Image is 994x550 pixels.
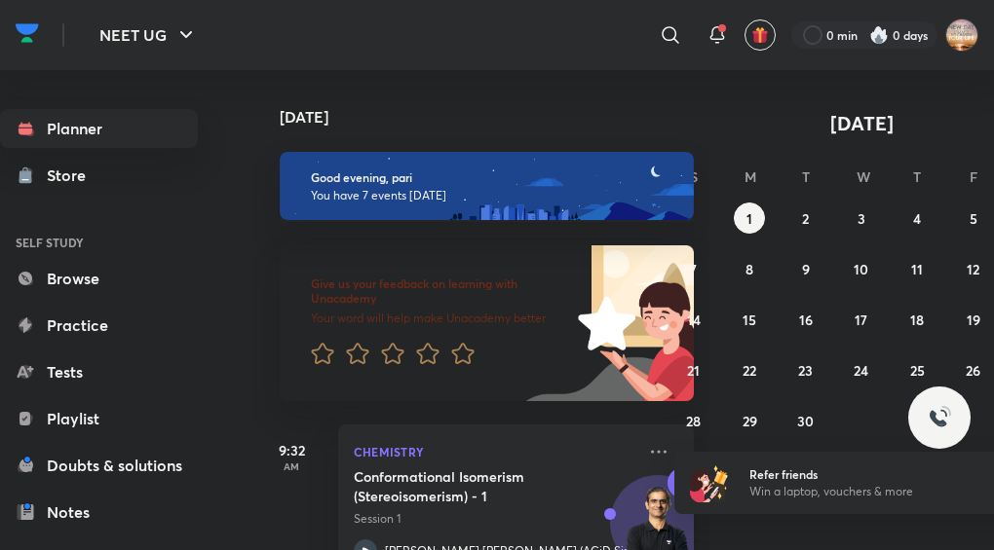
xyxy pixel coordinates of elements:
button: NEET UG [88,16,210,55]
abbr: September 22, 2025 [743,361,756,380]
img: Company Logo [16,18,39,48]
p: Chemistry [354,440,635,463]
p: Win a laptop, vouchers & more [749,483,989,500]
button: September 30, 2025 [790,405,822,436]
button: September 26, 2025 [958,354,989,385]
abbr: September 21, 2025 [687,361,700,380]
img: avatar [751,26,769,44]
abbr: September 19, 2025 [967,311,980,329]
abbr: September 3, 2025 [858,209,865,228]
h6: Good evening, pari [311,170,663,185]
abbr: September 9, 2025 [802,260,810,278]
abbr: September 28, 2025 [686,412,701,430]
button: September 5, 2025 [958,202,989,234]
abbr: September 2, 2025 [802,209,809,228]
abbr: September 4, 2025 [913,209,921,228]
button: September 25, 2025 [901,354,933,385]
abbr: Wednesday [857,167,870,186]
h6: Give us your feedback on learning with Unacademy [311,276,578,307]
button: September 2, 2025 [790,202,822,234]
img: pari Neekhra [945,18,978,52]
abbr: September 11, 2025 [911,260,923,278]
h6: Refer friends [749,465,989,483]
p: Your word will help make Unacademy better [311,311,578,326]
button: September 14, 2025 [678,304,709,335]
p: AM [252,460,330,472]
abbr: September 15, 2025 [743,311,756,329]
img: referral [690,463,729,502]
p: You have 7 events [DATE] [311,188,663,203]
button: September 28, 2025 [678,405,709,436]
abbr: September 25, 2025 [910,361,925,380]
button: September 29, 2025 [734,405,765,436]
button: September 21, 2025 [678,354,709,385]
abbr: September 5, 2025 [970,209,977,228]
abbr: September 17, 2025 [855,311,867,329]
button: September 11, 2025 [901,253,933,284]
button: September 16, 2025 [790,304,822,335]
span: [DATE] [830,110,894,136]
button: September 24, 2025 [846,354,877,385]
button: September 3, 2025 [846,202,877,234]
img: evening [280,152,694,220]
abbr: September 29, 2025 [743,412,757,430]
button: September 15, 2025 [734,304,765,335]
button: September 12, 2025 [958,253,989,284]
button: September 22, 2025 [734,354,765,385]
abbr: September 8, 2025 [745,260,753,278]
img: feedback_image [512,245,694,401]
abbr: Monday [745,167,756,186]
button: September 1, 2025 [734,202,765,234]
button: September 8, 2025 [734,253,765,284]
img: streak [869,25,889,45]
abbr: Tuesday [802,167,810,186]
abbr: September 1, 2025 [746,209,752,228]
button: September 10, 2025 [846,253,877,284]
button: September 18, 2025 [901,304,933,335]
a: Company Logo [16,18,39,53]
button: September 9, 2025 [790,253,822,284]
button: September 19, 2025 [958,304,989,335]
abbr: September 23, 2025 [798,361,813,380]
abbr: Friday [970,167,977,186]
abbr: September 7, 2025 [690,260,697,278]
abbr: September 24, 2025 [854,361,868,380]
abbr: September 30, 2025 [797,412,814,430]
img: ttu [928,406,951,429]
div: Store [47,164,97,187]
button: September 7, 2025 [678,253,709,284]
abbr: September 10, 2025 [854,260,868,278]
h4: [DATE] [280,109,713,125]
h5: Conformational Isomerism (Stereoisomerism) - 1 [354,467,596,506]
button: September 17, 2025 [846,304,877,335]
abbr: September 16, 2025 [799,311,813,329]
button: avatar [745,19,776,51]
button: September 23, 2025 [790,354,822,385]
abbr: Thursday [913,167,921,186]
abbr: September 14, 2025 [687,311,701,329]
abbr: September 18, 2025 [910,311,924,329]
p: Session 1 [354,510,635,528]
abbr: September 12, 2025 [967,260,979,278]
abbr: September 26, 2025 [966,361,980,380]
h5: 9:32 [252,440,330,460]
button: September 4, 2025 [901,202,933,234]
